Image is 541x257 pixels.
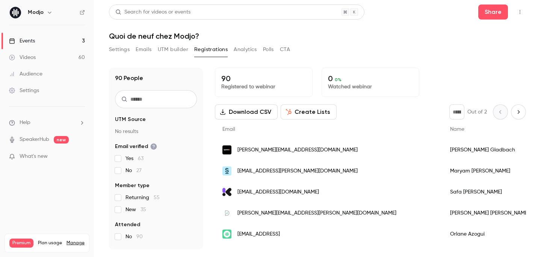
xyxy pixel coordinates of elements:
[467,108,487,116] p: Out of 2
[54,136,69,144] span: new
[115,116,146,123] span: UTM Source
[9,6,21,18] img: Modjo
[125,233,143,240] span: No
[222,209,231,218] img: didask.com
[222,187,231,197] img: kls-desk.com
[280,44,290,56] button: CTA
[76,153,85,160] iframe: Noticeable Trigger
[237,230,280,238] span: [EMAIL_ADDRESS]
[237,188,319,196] span: [EMAIL_ADDRESS][DOMAIN_NAME]
[125,155,144,162] span: Yes
[109,32,526,41] h1: Quoi de neuf chez Modjo?
[136,234,143,239] span: 90
[237,146,358,154] span: [PERSON_NAME][EMAIL_ADDRESS][DOMAIN_NAME]
[115,182,150,189] span: Member type
[281,104,337,119] button: Create Lists
[9,54,36,61] div: Videos
[115,128,197,135] p: No results
[125,206,146,213] span: New
[141,207,146,212] span: 35
[28,9,44,16] h6: Modjo
[450,127,464,132] span: Name
[9,239,33,248] span: Premium
[125,194,160,201] span: Returning
[20,136,49,144] a: SpeakerHub
[136,168,142,173] span: 27
[9,70,42,78] div: Audience
[125,167,142,174] span: No
[20,119,30,127] span: Help
[222,230,231,239] img: modjo.ai
[109,44,130,56] button: Settings
[20,153,48,160] span: What's new
[478,5,508,20] button: Share
[115,248,130,255] span: Views
[222,166,231,175] img: surfe.com
[194,44,228,56] button: Registrations
[215,104,278,119] button: Download CSV
[511,104,526,119] button: Next page
[115,221,140,228] span: Attended
[115,74,143,83] h1: 90 People
[38,240,62,246] span: Plan usage
[234,44,257,56] button: Analytics
[335,77,342,82] span: 0 %
[222,127,235,132] span: Email
[9,119,85,127] li: help-dropdown-opener
[115,143,157,150] span: Email verified
[138,156,144,161] span: 63
[328,83,413,91] p: Watched webinar
[328,74,413,83] p: 0
[9,37,35,45] div: Events
[115,8,190,16] div: Search for videos or events
[237,167,358,175] span: [EMAIL_ADDRESS][PERSON_NAME][DOMAIN_NAME]
[158,44,188,56] button: UTM builder
[222,145,231,154] img: speexx.com
[9,87,39,94] div: Settings
[221,74,306,83] p: 90
[237,209,396,217] span: [PERSON_NAME][EMAIL_ADDRESS][PERSON_NAME][DOMAIN_NAME]
[221,83,306,91] p: Registered to webinar
[136,44,151,56] button: Emails
[66,240,85,246] a: Manage
[263,44,274,56] button: Polls
[154,195,160,200] span: 55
